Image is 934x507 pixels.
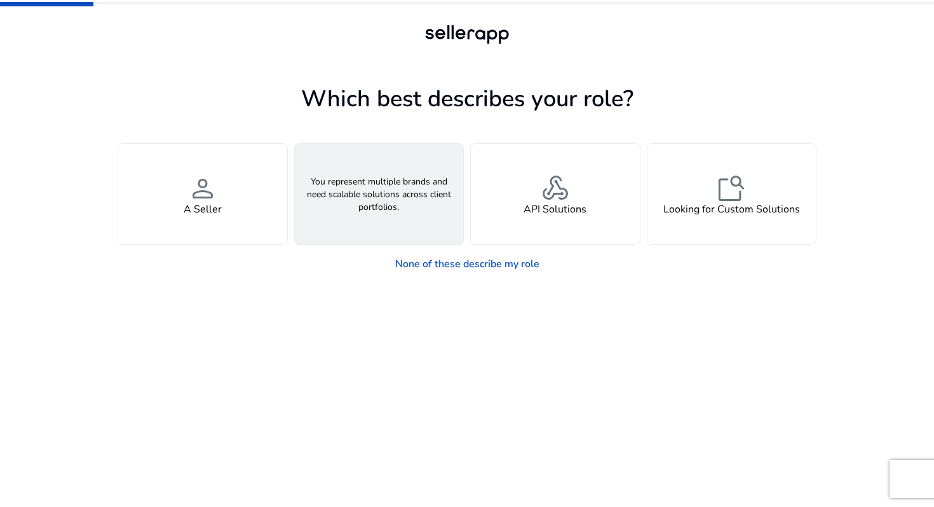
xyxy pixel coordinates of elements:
[524,204,586,216] h4: API Solutions
[385,251,550,277] a: None of these describe my role
[184,204,222,216] h4: A Seller
[294,143,464,245] button: You represent multiple brands and need scalable solutions across client portfolios.
[118,85,816,113] h1: Which best describes your role?
[540,173,571,204] span: webhook
[647,143,817,245] button: feature_searchLooking for Custom Solutions
[716,173,747,204] span: feature_search
[187,173,218,204] span: person
[470,143,640,245] button: webhookAPI Solutions
[663,204,800,216] h4: Looking for Custom Solutions
[118,143,288,245] button: personA Seller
